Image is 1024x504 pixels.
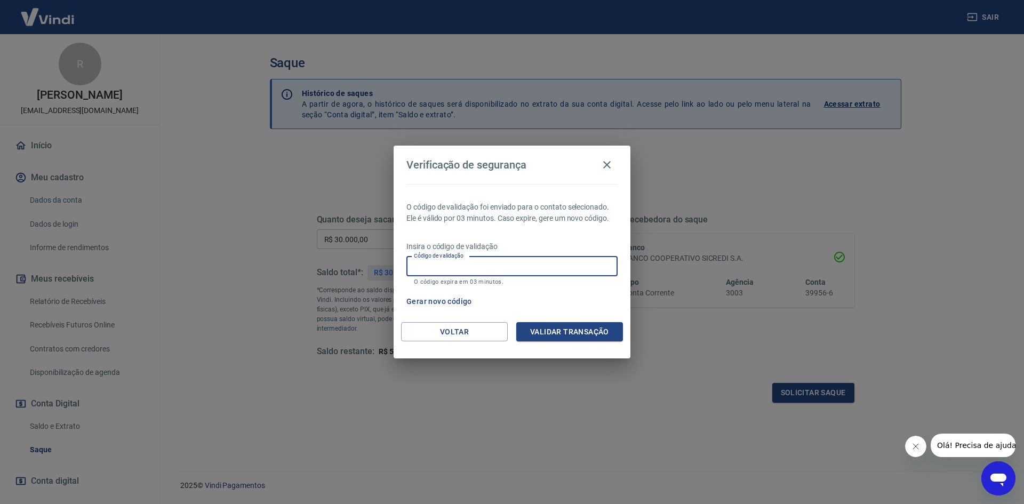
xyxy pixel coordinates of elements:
p: Insira o código de validação [406,241,618,252]
iframe: Fechar mensagem [905,436,926,457]
button: Validar transação [516,322,623,342]
p: O código expira em 03 minutos. [414,278,610,285]
p: O código de validação foi enviado para o contato selecionado. Ele é válido por 03 minutos. Caso e... [406,202,618,224]
span: Olá! Precisa de ajuda? [6,7,90,16]
iframe: Mensagem da empresa [931,434,1015,457]
label: Código de validação [414,252,463,260]
iframe: Botão para abrir a janela de mensagens [981,461,1015,495]
button: Voltar [401,322,508,342]
button: Gerar novo código [402,292,476,311]
h4: Verificação de segurança [406,158,526,171]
